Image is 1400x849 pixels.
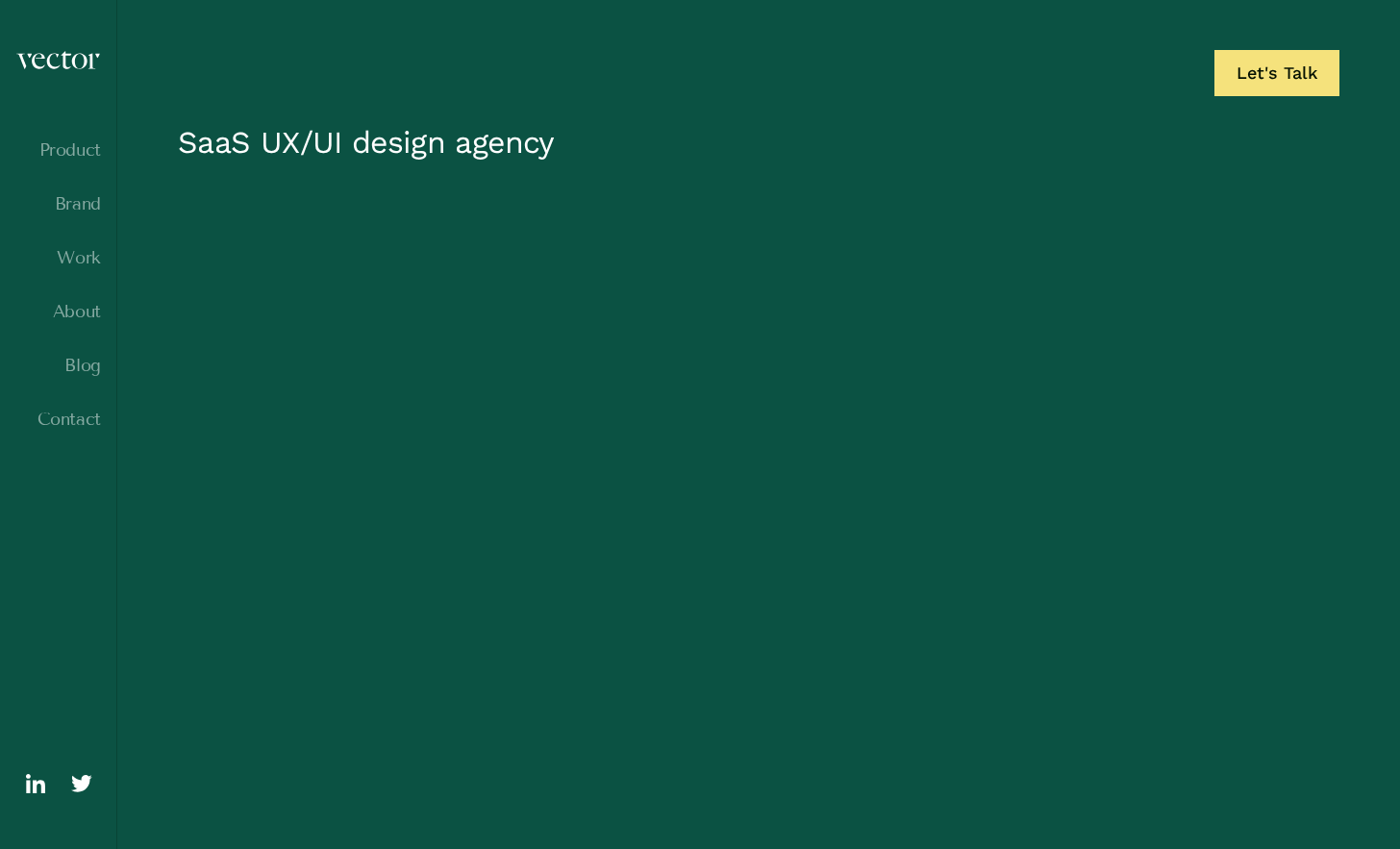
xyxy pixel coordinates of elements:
h1: SaaS UX/UI design agency [178,123,1339,162]
a: Blog [15,356,101,375]
a: Let's Talk [1214,50,1339,96]
a: Product [15,140,101,160]
a: About [15,302,101,321]
a: Brand [15,194,101,213]
a: Work [15,248,101,267]
a: Contact [15,410,101,429]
